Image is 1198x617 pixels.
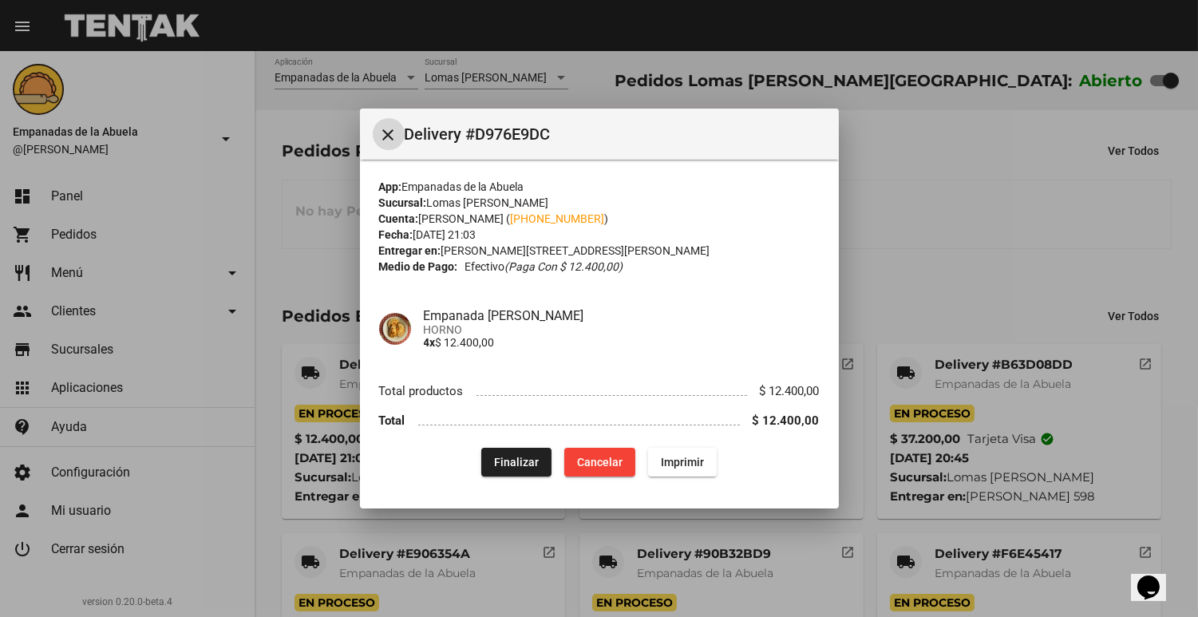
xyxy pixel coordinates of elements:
strong: Cuenta: [379,212,419,225]
li: Total productos $ 12.400,00 [379,377,820,406]
strong: Fecha: [379,228,413,241]
button: Finalizar [481,448,552,477]
span: Efectivo [465,259,623,275]
div: Lomas [PERSON_NAME] [379,195,820,211]
iframe: chat widget [1131,553,1182,601]
b: 4x [424,336,436,349]
span: Finalizar [494,456,539,469]
button: Cerrar [373,118,405,150]
img: f753fea7-0f09-41b3-9a9e-ddb84fc3b359.jpg [379,313,411,345]
div: [PERSON_NAME][STREET_ADDRESS][PERSON_NAME] [379,243,820,259]
div: [PERSON_NAME] ( ) [379,211,820,227]
p: $ 12.400,00 [424,336,820,349]
strong: App: [379,180,402,193]
li: Total $ 12.400,00 [379,406,820,436]
strong: Sucursal: [379,196,427,209]
div: [DATE] 21:03 [379,227,820,243]
i: (Paga con $ 12.400,00) [504,260,623,273]
button: Imprimir [648,448,717,477]
span: Delivery #D976E9DC [405,121,826,147]
button: Cancelar [564,448,635,477]
mat-icon: Cerrar [379,125,398,144]
span: Cancelar [577,456,623,469]
a: [PHONE_NUMBER] [511,212,605,225]
span: Imprimir [661,456,704,469]
strong: Entregar en: [379,244,441,257]
h4: Empanada [PERSON_NAME] [424,308,820,323]
span: HORNO [424,323,820,336]
div: Empanadas de la Abuela [379,179,820,195]
strong: Medio de Pago: [379,259,458,275]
